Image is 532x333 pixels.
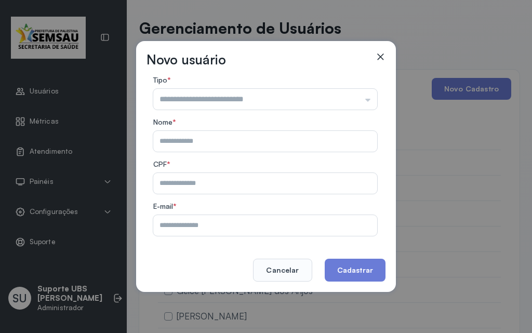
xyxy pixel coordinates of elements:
span: Tipo [153,75,167,84]
button: Cadastrar [325,259,385,282]
span: Nome [153,117,172,126]
span: E-mail [153,202,174,210]
span: CPF [153,159,167,168]
button: Cancelar [253,259,312,282]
